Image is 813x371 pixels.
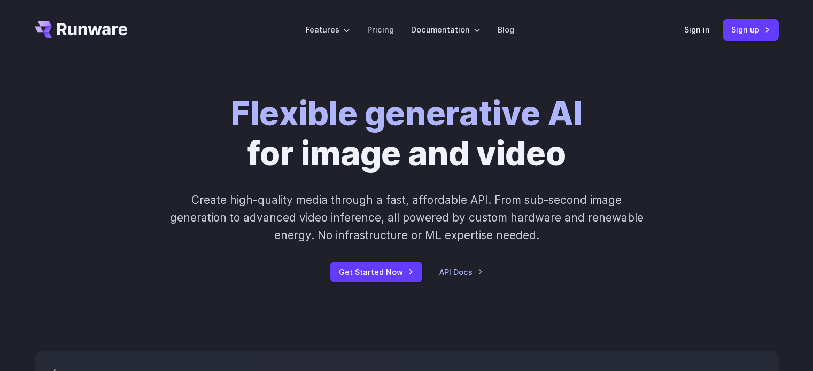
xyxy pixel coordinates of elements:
[439,266,483,278] a: API Docs
[231,94,583,174] h1: for image and video
[367,23,394,36] a: Pricing
[168,191,645,244] p: Create high-quality media through a fast, affordable API. From sub-second image generation to adv...
[684,23,710,36] a: Sign in
[330,262,422,282] a: Get Started Now
[35,21,128,38] a: Go to /
[723,19,779,40] a: Sign up
[411,23,481,36] label: Documentation
[306,23,350,36] label: Features
[498,23,514,36] a: Blog
[231,93,583,133] strong: Flexible generative AI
